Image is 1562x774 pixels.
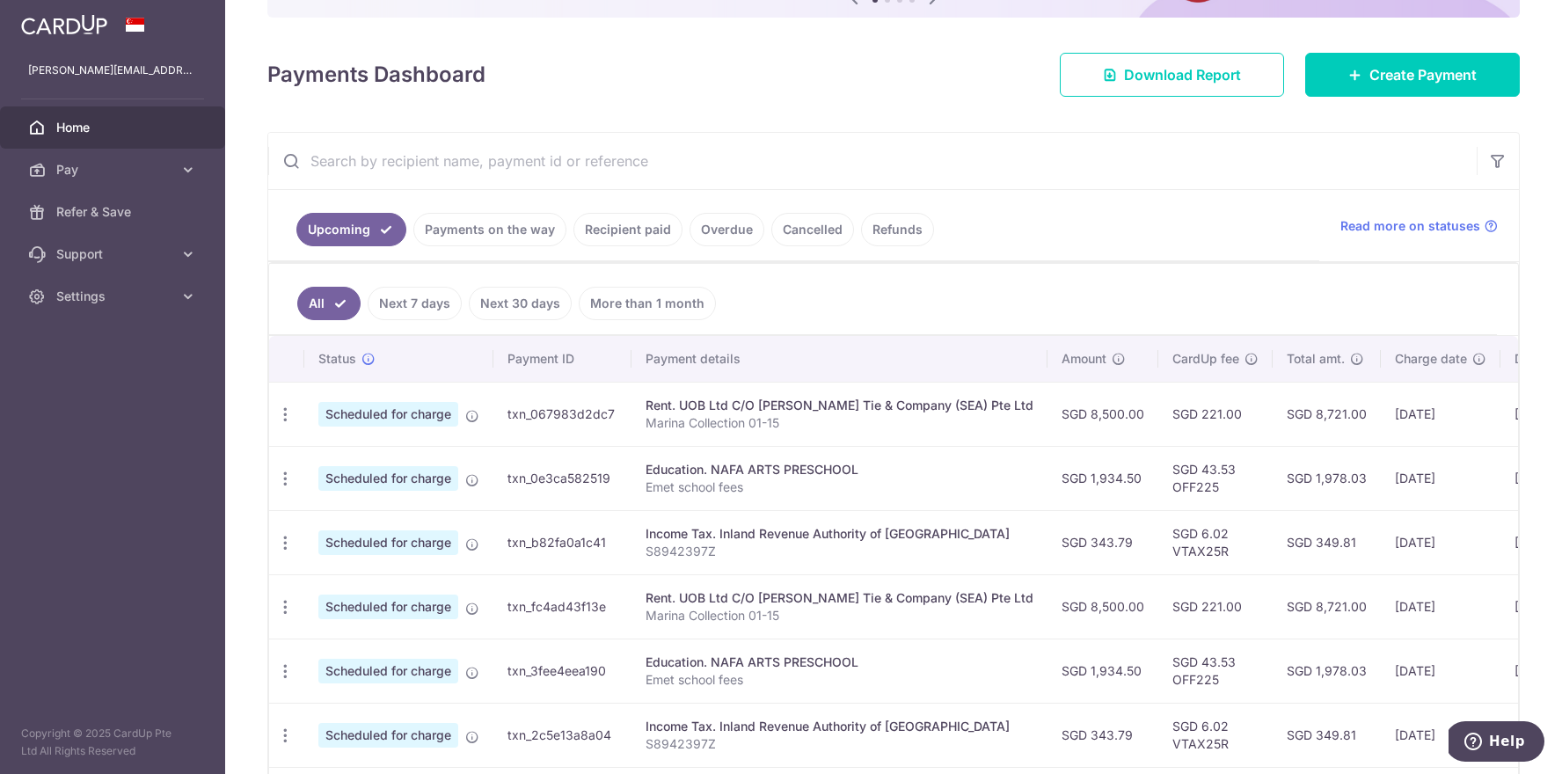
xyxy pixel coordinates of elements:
[1340,217,1498,235] a: Read more on statuses
[318,723,458,748] span: Scheduled for charge
[646,735,1033,753] p: S8942397Z
[646,671,1033,689] p: Emet school fees
[1047,574,1158,639] td: SGD 8,500.00
[1369,64,1477,85] span: Create Payment
[646,397,1033,414] div: Rent. UOB Ltd C/O [PERSON_NAME] Tie & Company (SEA) Pte Ltd
[1449,721,1544,765] iframe: Opens a widget where you can find more information
[646,414,1033,432] p: Marina Collection 01-15
[1158,446,1273,510] td: SGD 43.53 OFF225
[268,133,1477,189] input: Search by recipient name, payment id or reference
[318,466,458,491] span: Scheduled for charge
[1381,574,1500,639] td: [DATE]
[646,654,1033,671] div: Education. NAFA ARTS PRESCHOOL
[1124,64,1241,85] span: Download Report
[21,14,107,35] img: CardUp
[1381,382,1500,446] td: [DATE]
[1273,639,1381,703] td: SGD 1,978.03
[318,402,458,427] span: Scheduled for charge
[861,213,934,246] a: Refunds
[579,287,716,320] a: More than 1 month
[1047,639,1158,703] td: SGD 1,934.50
[469,287,572,320] a: Next 30 days
[297,287,361,320] a: All
[646,478,1033,496] p: Emet school fees
[1381,639,1500,703] td: [DATE]
[646,461,1033,478] div: Education. NAFA ARTS PRESCHOOL
[1381,446,1500,510] td: [DATE]
[1273,446,1381,510] td: SGD 1,978.03
[1273,510,1381,574] td: SGD 349.81
[646,718,1033,735] div: Income Tax. Inland Revenue Authority of [GEOGRAPHIC_DATA]
[1047,703,1158,767] td: SGD 343.79
[56,119,172,136] span: Home
[493,446,631,510] td: txn_0e3ca582519
[690,213,764,246] a: Overdue
[1273,574,1381,639] td: SGD 8,721.00
[771,213,854,246] a: Cancelled
[1047,510,1158,574] td: SGD 343.79
[631,336,1047,382] th: Payment details
[493,574,631,639] td: txn_fc4ad43f13e
[56,245,172,263] span: Support
[1158,574,1273,639] td: SGD 221.00
[646,525,1033,543] div: Income Tax. Inland Revenue Authority of [GEOGRAPHIC_DATA]
[1273,703,1381,767] td: SGD 349.81
[1340,217,1480,235] span: Read more on statuses
[1381,510,1500,574] td: [DATE]
[413,213,566,246] a: Payments on the way
[1381,703,1500,767] td: [DATE]
[493,639,631,703] td: txn_3fee4eea190
[493,336,631,382] th: Payment ID
[318,530,458,555] span: Scheduled for charge
[1062,350,1106,368] span: Amount
[1158,639,1273,703] td: SGD 43.53 OFF225
[318,659,458,683] span: Scheduled for charge
[56,203,172,221] span: Refer & Save
[1047,446,1158,510] td: SGD 1,934.50
[646,589,1033,607] div: Rent. UOB Ltd C/O [PERSON_NAME] Tie & Company (SEA) Pte Ltd
[1395,350,1467,368] span: Charge date
[1172,350,1239,368] span: CardUp fee
[1287,350,1345,368] span: Total amt.
[267,59,485,91] h4: Payments Dashboard
[493,382,631,446] td: txn_067983d2dc7
[493,703,631,767] td: txn_2c5e13a8a04
[1047,382,1158,446] td: SGD 8,500.00
[368,287,462,320] a: Next 7 days
[1305,53,1520,97] a: Create Payment
[493,510,631,574] td: txn_b82fa0a1c41
[1158,510,1273,574] td: SGD 6.02 VTAX25R
[1273,382,1381,446] td: SGD 8,721.00
[646,607,1033,624] p: Marina Collection 01-15
[28,62,197,79] p: [PERSON_NAME][EMAIL_ADDRESS][PERSON_NAME][DOMAIN_NAME]
[1158,703,1273,767] td: SGD 6.02 VTAX25R
[318,350,356,368] span: Status
[56,161,172,179] span: Pay
[318,595,458,619] span: Scheduled for charge
[296,213,406,246] a: Upcoming
[56,288,172,305] span: Settings
[1158,382,1273,446] td: SGD 221.00
[1060,53,1284,97] a: Download Report
[646,543,1033,560] p: S8942397Z
[573,213,682,246] a: Recipient paid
